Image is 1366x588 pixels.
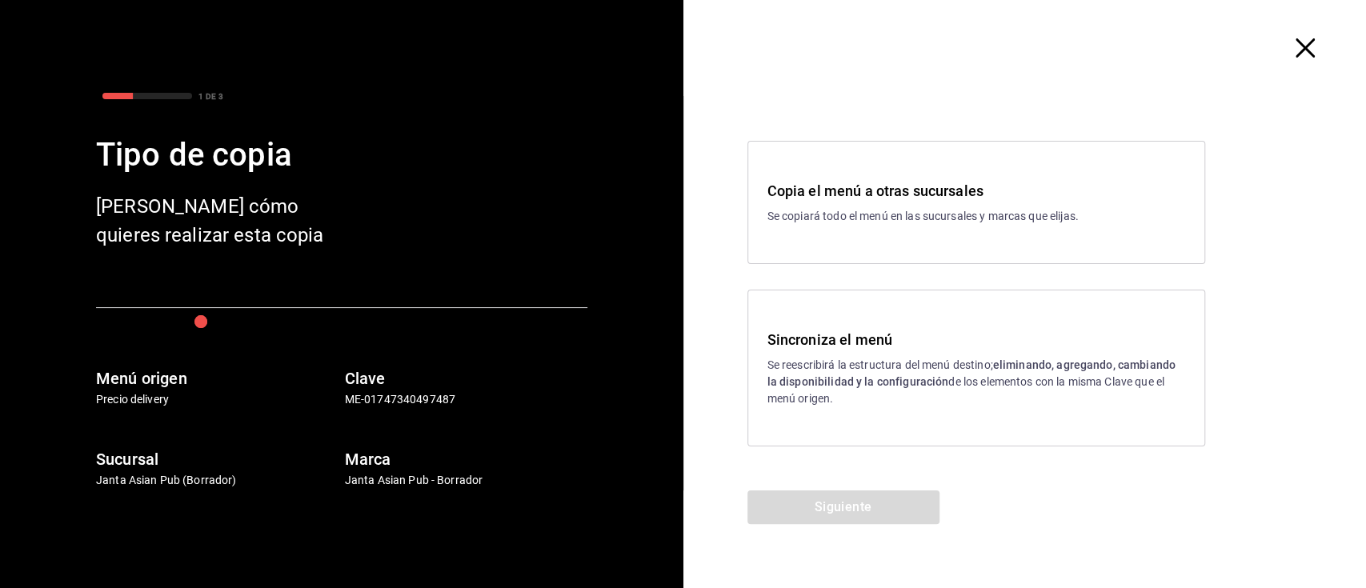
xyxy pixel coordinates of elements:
[198,90,223,102] div: 1 DE 3
[767,208,1185,225] p: Se copiará todo el menú en las sucursales y marcas que elijas.
[96,192,352,250] div: [PERSON_NAME] cómo quieres realizar esta copia
[96,391,338,408] p: Precio delivery
[96,472,338,489] p: Janta Asian Pub (Borrador)
[767,329,1185,350] h3: Sincroniza el menú
[767,358,1176,388] strong: eliminando, agregando, cambiando la disponibilidad y la configuración
[345,366,587,391] h6: Clave
[767,357,1185,407] p: Se reescribirá la estructura del menú destino; de los elementos con la misma Clave que el menú or...
[96,446,338,472] h6: Sucursal
[96,366,338,391] h6: Menú origen
[345,446,587,472] h6: Marca
[345,391,587,408] p: ME-01747340497487
[767,180,1185,202] h3: Copia el menú a otras sucursales
[345,472,587,489] p: Janta Asian Pub - Borrador
[96,131,587,179] div: Tipo de copia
